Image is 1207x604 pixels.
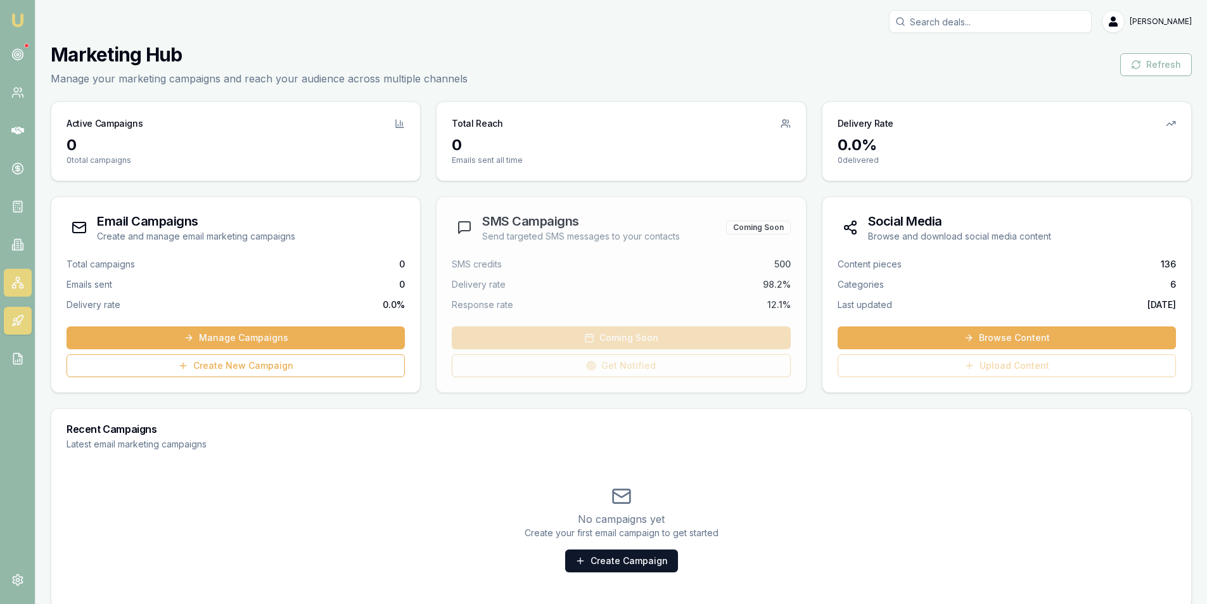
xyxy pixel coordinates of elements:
[67,424,1176,434] h3: Recent Campaigns
[67,326,405,349] a: Manage Campaigns
[767,299,791,311] span: 12.1%
[763,278,791,291] span: 98.2%
[889,10,1092,33] input: Search deals
[10,13,25,28] img: emu-icon-u.png
[482,212,680,230] h3: SMS Campaigns
[1161,258,1176,271] span: 136
[67,155,405,165] p: 0 total campaigns
[868,212,1051,230] h3: Social Media
[452,258,502,271] span: SMS credits
[838,258,902,271] span: Content pieces
[838,326,1176,349] a: Browse Content
[1170,278,1176,291] span: 6
[838,117,893,130] h3: Delivery Rate
[838,155,1176,165] p: 0 delivered
[97,230,295,243] p: Create and manage email marketing campaigns
[399,278,405,291] span: 0
[1120,53,1192,76] button: Refresh
[399,258,405,271] span: 0
[452,278,506,291] span: Delivery rate
[67,527,1176,539] p: Create your first email campaign to get started
[383,299,405,311] span: 0.0 %
[452,299,513,311] span: Response rate
[774,258,791,271] span: 500
[868,230,1051,243] p: Browse and download social media content
[67,278,112,291] span: Emails sent
[67,511,1176,527] p: No campaigns yet
[452,117,502,130] h3: Total Reach
[1147,299,1176,311] span: [DATE]
[67,135,405,155] div: 0
[67,354,405,377] a: Create New Campaign
[452,135,790,155] div: 0
[452,155,790,165] p: Emails sent all time
[838,299,892,311] span: Last updated
[67,438,1176,451] p: Latest email marketing campaigns
[51,43,468,66] h1: Marketing Hub
[51,71,468,86] p: Manage your marketing campaigns and reach your audience across multiple channels
[838,278,884,291] span: Categories
[97,212,295,230] h3: Email Campaigns
[726,221,791,235] div: Coming Soon
[67,258,135,271] span: Total campaigns
[67,117,143,130] h3: Active Campaigns
[67,299,120,311] span: Delivery rate
[565,549,678,572] a: Create Campaign
[1130,16,1192,27] span: [PERSON_NAME]
[482,230,680,243] p: Send targeted SMS messages to your contacts
[838,135,1176,155] div: 0.0 %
